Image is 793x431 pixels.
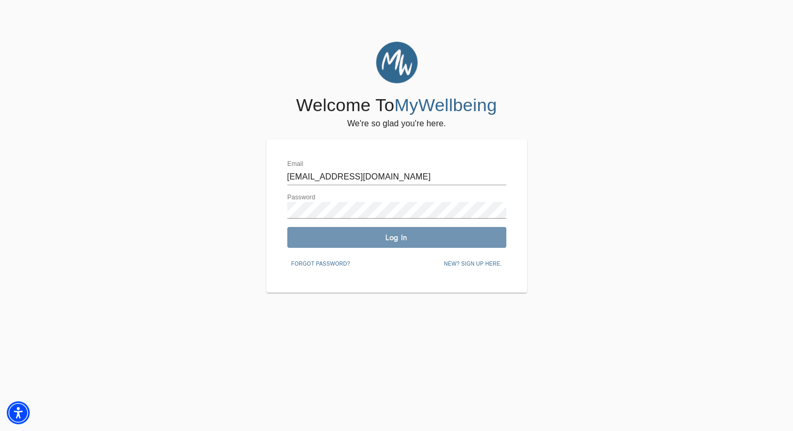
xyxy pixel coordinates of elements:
[347,116,446,131] h6: We're so glad you're here.
[287,195,315,201] label: Password
[394,95,497,115] span: MyWellbeing
[287,227,506,248] button: Log In
[296,94,497,116] h4: Welcome To
[440,256,506,272] button: New? Sign up here.
[376,42,418,83] img: MyWellbeing
[287,256,355,272] button: Forgot password?
[287,259,355,267] a: Forgot password?
[7,401,30,424] div: Accessibility Menu
[287,161,303,167] label: Email
[444,259,502,269] span: New? Sign up here.
[291,233,502,243] span: Log In
[291,259,350,269] span: Forgot password?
